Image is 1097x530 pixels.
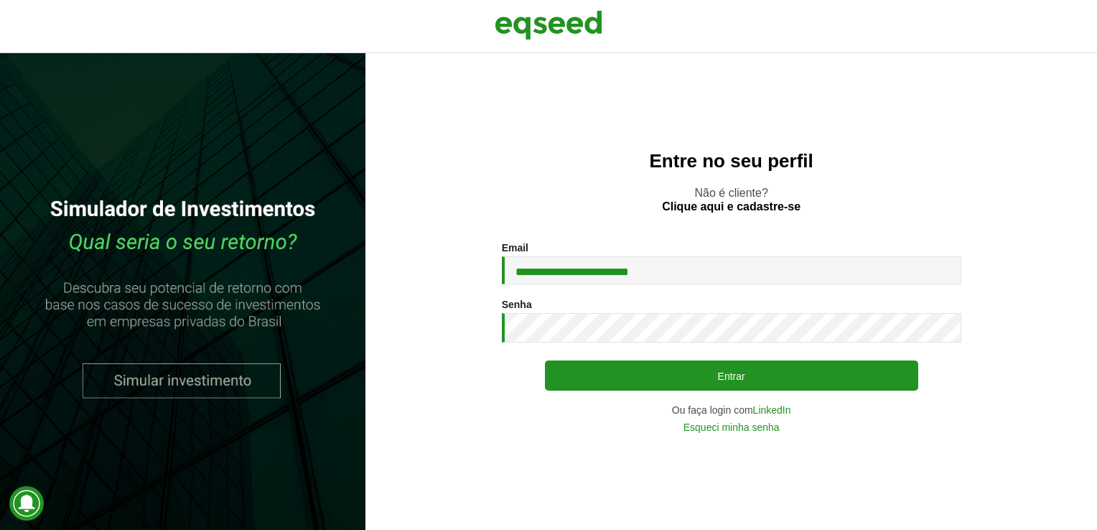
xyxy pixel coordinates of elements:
[753,405,791,415] a: LinkedIn
[394,151,1068,172] h2: Entre no seu perfil
[502,405,961,415] div: Ou faça login com
[545,361,918,391] button: Entrar
[394,186,1068,213] p: Não é cliente?
[683,422,780,432] a: Esqueci minha senha
[502,299,532,310] label: Senha
[495,7,602,43] img: EqSeed Logo
[662,201,800,213] a: Clique aqui e cadastre-se
[502,243,528,253] label: Email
